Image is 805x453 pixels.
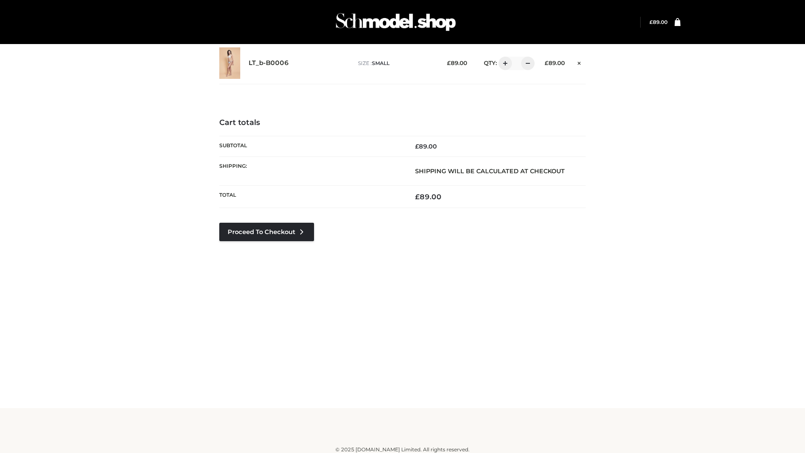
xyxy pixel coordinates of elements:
[649,19,667,25] bdi: 89.00
[415,167,565,175] strong: Shipping will be calculated at checkout
[447,60,467,66] bdi: 89.00
[249,59,289,67] a: LT_b-B0006
[475,57,532,70] div: QTY:
[415,143,437,150] bdi: 89.00
[415,143,419,150] span: £
[372,60,390,66] span: SMALL
[545,60,565,66] bdi: 89.00
[358,60,434,67] p: size :
[649,19,667,25] a: £89.00
[447,60,451,66] span: £
[219,47,240,79] img: LT_b-B0006 - SMALL
[649,19,653,25] span: £
[545,60,548,66] span: £
[219,186,402,208] th: Total
[333,5,459,39] img: Schmodel Admin 964
[219,223,314,241] a: Proceed to Checkout
[219,118,586,128] h4: Cart totals
[219,156,402,185] th: Shipping:
[219,136,402,156] th: Subtotal
[415,193,420,201] span: £
[415,193,441,201] bdi: 89.00
[573,57,586,68] a: Remove this item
